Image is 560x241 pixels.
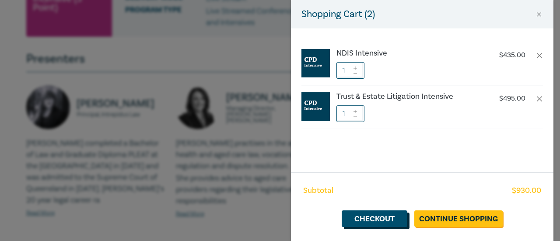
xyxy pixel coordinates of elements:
[499,51,525,59] p: $ 435.00
[342,210,407,227] a: Checkout
[499,94,525,103] p: $ 495.00
[512,185,541,196] span: $ 930.00
[336,92,482,101] a: Trust & Estate Litigation Intensive
[336,105,364,122] input: 1
[301,92,330,121] img: CPD%20Intensive.jpg
[301,7,375,21] h5: Shopping Cart ( 2 )
[414,210,503,227] a: Continue Shopping
[535,10,543,18] button: Close
[303,185,333,196] span: Subtotal
[301,49,330,77] img: CPD%20Intensive.jpg
[336,49,482,58] a: NDIS Intensive
[336,62,364,79] input: 1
